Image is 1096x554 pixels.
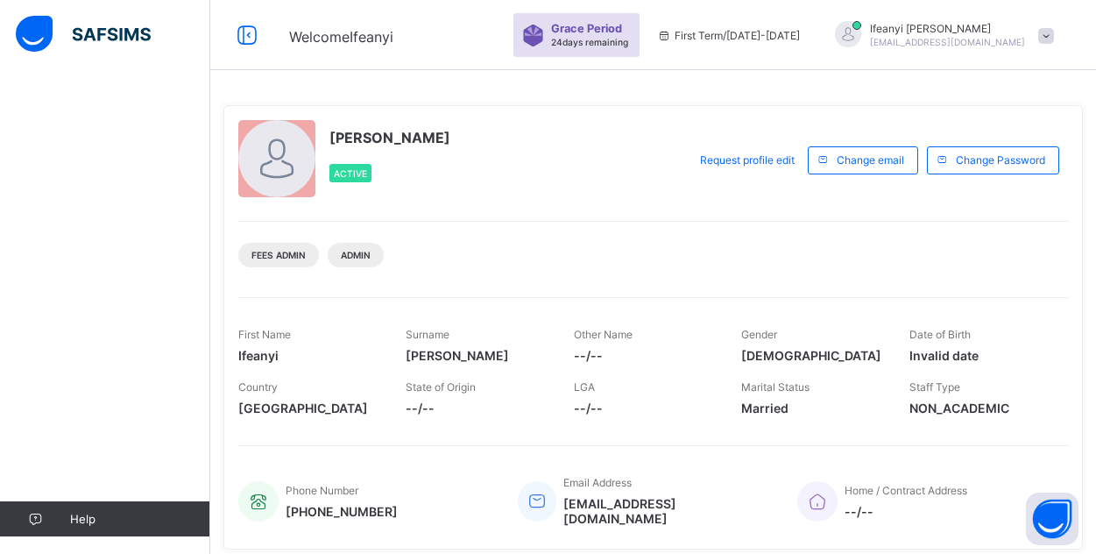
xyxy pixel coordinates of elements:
span: Marital Status [741,380,810,394]
span: [DEMOGRAPHIC_DATA] [741,348,882,363]
span: [EMAIL_ADDRESS][DOMAIN_NAME] [870,37,1025,47]
span: Date of Birth [909,328,971,341]
img: sticker-purple.71386a28dfed39d6af7621340158ba97.svg [522,25,544,46]
span: Other Name [574,328,633,341]
span: Home / Contract Address [845,484,967,497]
span: Active [334,168,367,179]
span: Request profile edit [700,153,795,167]
span: Gender [741,328,777,341]
span: Email Address [563,476,632,489]
span: Help [70,512,209,526]
span: session/term information [657,29,800,42]
span: Change Password [956,153,1045,167]
span: LGA [574,380,595,394]
img: safsims [16,16,151,53]
span: Married [741,401,882,415]
span: State of Origin [406,380,476,394]
span: Grace Period [551,22,622,35]
span: --/-- [574,348,715,363]
span: [PHONE_NUMBER] [286,504,398,519]
span: Invalid date [909,348,1050,363]
span: Welcome Ifeanyi [289,28,393,46]
span: Ifeanyi [238,348,379,363]
span: --/-- [845,504,967,519]
span: [EMAIL_ADDRESS][DOMAIN_NAME] [563,496,771,526]
span: First Name [238,328,291,341]
span: Admin [341,250,371,260]
span: [GEOGRAPHIC_DATA] [238,401,379,415]
span: --/-- [574,401,715,415]
span: 24 days remaining [551,37,628,47]
span: --/-- [406,401,547,415]
span: Staff Type [909,380,960,394]
span: Ifeanyi [PERSON_NAME] [870,22,1025,35]
span: Phone Number [286,484,358,497]
span: Fees Admin [251,250,306,260]
span: NON_ACADEMIC [909,401,1050,415]
span: [PERSON_NAME] [406,348,547,363]
span: Country [238,380,278,394]
div: IfeanyiNtomchukwu [817,21,1063,50]
span: Surname [406,328,449,341]
span: [PERSON_NAME] [329,129,450,146]
button: Open asap [1026,493,1078,545]
span: Change email [837,153,904,167]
